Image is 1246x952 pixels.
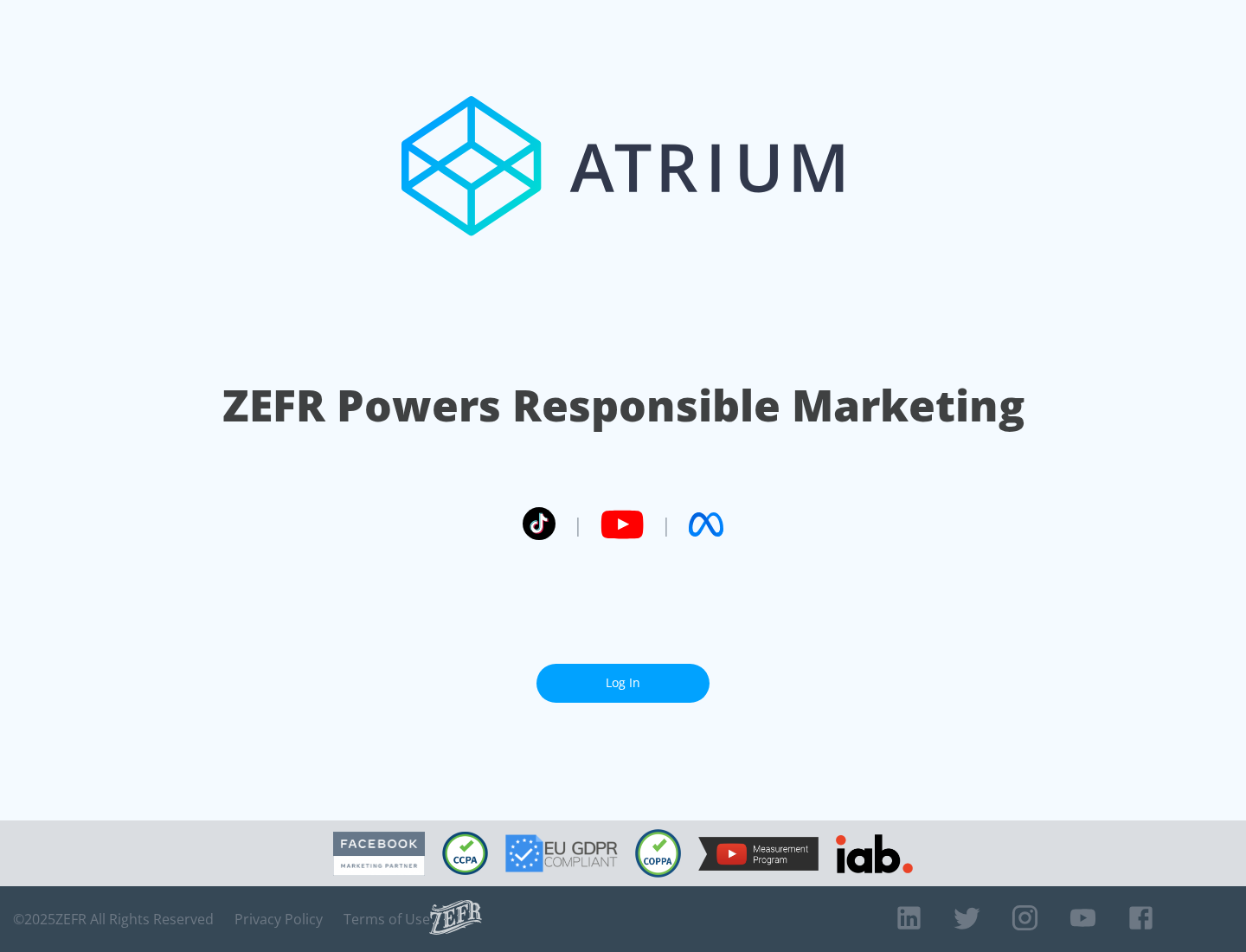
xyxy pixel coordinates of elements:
a: Terms of Use [344,910,430,928]
a: Privacy Policy [234,910,323,928]
img: CCPA Compliant [442,832,488,875]
img: GDPR Compliant [505,834,618,872]
img: Facebook Marketing Partner [333,832,425,876]
img: YouTube Measurement Program [698,837,819,871]
h1: ZEFR Powers Responsible Marketing [222,376,1024,435]
span: | [573,511,583,537]
span: | [661,511,671,537]
span: © 2025 ZEFR All Rights Reserved [13,910,214,928]
img: IAB [836,834,913,873]
a: Log In [536,664,710,703]
img: COPPA Compliant [635,829,681,878]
